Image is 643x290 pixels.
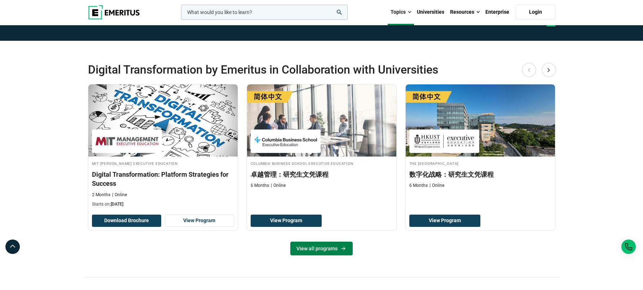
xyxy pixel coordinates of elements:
[254,133,317,149] img: Columbia Business School Executive Education
[409,183,428,189] p: 6 Months
[290,242,353,255] a: View all programs
[92,160,234,166] h4: MIT [PERSON_NAME] Executive Education
[251,160,393,166] h4: Columbia Business School Executive Education
[88,62,508,77] h2: Digital Transformation by Emeritus in Collaboration with Universities
[522,63,536,77] button: Previous
[251,183,269,189] p: 6 Months
[430,183,444,189] p: Online
[413,133,476,149] img: The Hong Kong University of Science and Technology
[92,215,161,227] button: Download Brochure
[516,5,555,20] a: Login
[271,183,286,189] p: Online
[409,215,480,227] a: View Program
[251,215,322,227] a: View Program
[247,84,396,157] img: 卓越管理：研究生文凭课程 | Online Digital Transformation Course
[409,160,551,166] h4: The [GEOGRAPHIC_DATA]
[112,192,127,198] p: Online
[88,84,238,157] img: Digital Transformation: Platform Strategies for Success | Online Strategy and Innovation Course
[251,170,393,179] h3: 卓越管理：研究生文凭课程
[165,215,234,227] a: View Program
[247,84,396,192] a: Digital Transformation Course by Columbia Business School Executive Education - Columbia Business...
[111,202,123,207] span: [DATE]
[406,84,555,192] a: Digital Transformation Course by The Hong Kong University of Science and Technology - The Hong Ko...
[542,63,556,77] button: Next
[92,201,234,207] p: Starts on:
[92,192,110,198] p: 2 Months
[92,170,234,188] h3: Digital Transformation: Platform Strategies for Success
[406,84,555,157] img: 数字化战略：研究生文凭课程 | Online Digital Transformation Course
[88,84,238,211] a: Strategy and Innovation Course by MIT Sloan Executive Education - August 21, 2025 MIT Sloan Execu...
[96,133,158,149] img: MIT Sloan Executive Education
[181,5,348,20] input: woocommerce-product-search-field-0
[409,170,551,179] h3: 数字化战略：研究生文凭课程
